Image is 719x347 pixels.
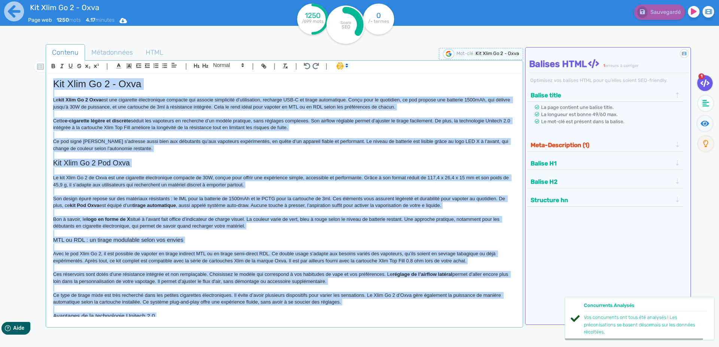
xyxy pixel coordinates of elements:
[58,97,101,103] strong: kit Xlim Go 2 Oxva
[443,49,454,59] img: google-serp-logo.png
[650,9,681,15] span: Sauvegardé
[139,44,170,61] a: HTML
[340,20,351,25] tspan: Score
[698,73,704,79] span: 1
[57,17,69,23] b: 1250
[528,157,674,170] button: Balise H1
[528,194,674,206] button: Structure hn
[342,24,350,30] tspan: SEO
[528,139,674,151] button: Meta-Description (1)
[65,118,131,124] strong: e-cigarette légère et discrète
[53,118,516,131] p: Cette séduit les vapoteurs en recherche d’un modèle pratique, sans réglages complexes. Son airflo...
[169,61,179,70] span: Aligment
[86,17,115,23] span: minutes
[541,119,624,124] span: Le mot-clé est présent dans la balise.
[46,44,85,61] a: Contenu
[53,237,516,243] h3: MTL ou RDL : un tirage modulable selon vos envies
[541,112,618,117] span: La longueur est bonne 49/60 max.
[528,89,674,101] button: Balise title
[528,176,682,188] div: Balise H2
[53,78,516,90] h1: Kit Xlim Go 2 - Oxva
[528,139,682,151] div: Meta-Description (1)
[252,61,254,71] span: |
[376,11,381,20] tspan: 0
[185,61,187,71] span: |
[85,44,139,61] a: Métadonnées
[28,17,52,23] span: Page web
[70,203,100,208] strong: kit Pod Oxva
[584,302,707,311] div: Concurrents Analysés
[53,174,516,188] p: Le kit Xlim Go 2 de Oxva est une cigarette électronique compacte de 30W, conçue pour offrir une e...
[528,89,682,101] div: Balise title
[584,314,707,335] div: Vos concurrents ont tous été analysés ! Les préconisations se basent désormais sur les données ré...
[528,176,674,188] button: Balise H2
[605,63,638,68] span: erreurs à corriger
[53,313,516,319] h3: Avantages de la technologie Unitech 2.0
[528,157,682,170] div: Balise H1
[476,51,519,56] span: Kit Xlim Go 2 - Oxva
[295,61,297,71] span: |
[529,59,689,70] h4: Balises HTML
[274,61,276,71] span: |
[456,51,476,56] span: Mot-clé :
[392,271,452,277] strong: réglage de l’airflow latéral
[38,6,49,12] span: Aide
[325,61,327,71] span: |
[53,138,516,152] p: Ce pod signé [PERSON_NAME] s’adresse aussi bien aux débutants qu’aux vapoteurs expérimentés, en q...
[87,216,130,222] strong: logo en forme de X
[53,216,516,230] p: Bon à savoir, le situé à l’avant fait office d’indicateur de charge visuel. La couleur varie de v...
[132,203,176,208] strong: tirage automatique
[106,61,108,71] span: |
[53,159,516,167] h2: Kit Xlim Go 2 Pod Oxva
[368,19,389,24] tspan: /- termes
[86,17,95,23] b: 4.17
[85,42,139,63] span: Métadonnées
[53,271,516,285] p: Ces réservoirs sont dotés d'une résistance intégrée et non remplaçable. Choisissez le modèle qui ...
[528,194,682,206] div: Structure hn
[53,250,516,264] p: Avec le pod Xlim Go 2, il est possible de vapoter en tirage indirect MTL ou en tirage semi-direct...
[140,42,169,63] span: HTML
[53,195,516,209] p: Son design épuré repose sur des matériaux résistants : le IML pour la batterie de 1500mAh et le P...
[53,292,516,306] p: Ce type de tirage mixte est très recherché dans les petites cigarettes électroniques. Il évite d’...
[305,11,321,20] tspan: 1250
[57,17,81,23] span: mots
[28,1,244,13] input: title
[302,19,324,24] tspan: /699 mots
[53,97,516,110] p: Le est une cigarette électronique compacte qui associe simplicité d’utilisation, recharge USB-C e...
[603,63,605,68] span: 1
[529,77,689,84] div: Optimisez vos balises HTML pour qu’elles soient SEO-friendly.
[333,61,351,70] span: I.Assistant
[541,104,613,110] span: La page contient une balise title.
[634,4,685,20] button: Sauvegardé
[46,42,85,63] span: Contenu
